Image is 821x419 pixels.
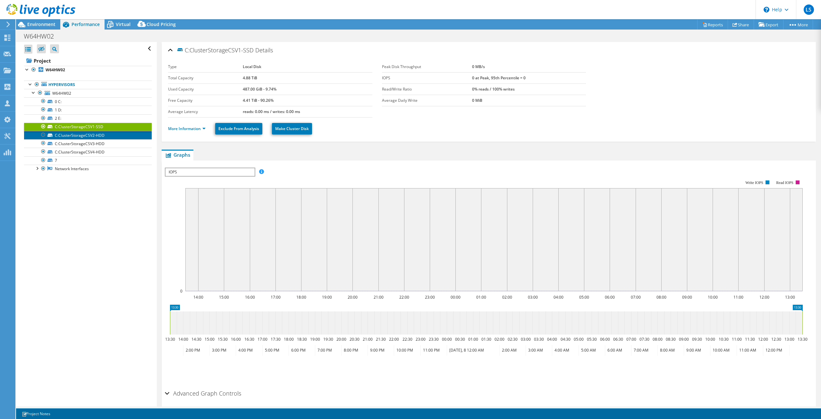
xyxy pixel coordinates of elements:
[374,294,384,300] text: 21:00
[244,336,254,342] text: 16:30
[481,336,491,342] text: 01:30
[205,336,215,342] text: 15:00
[193,294,203,300] text: 14:00
[399,294,409,300] text: 22:00
[697,20,728,30] a: Reports
[528,294,538,300] text: 03:00
[402,336,412,342] text: 22:30
[218,336,228,342] text: 15:30
[165,152,190,158] span: Graphs
[165,336,175,342] text: 13:30
[310,336,320,342] text: 19:00
[296,294,306,300] text: 18:00
[382,86,472,92] label: Read/Write Ratio
[24,123,152,131] a: C:ClusterStorageCSV1-SSD
[656,294,666,300] text: 08:00
[534,336,544,342] text: 03:30
[176,46,254,54] span: C:ClusterStorageCSV1-SSD
[476,294,486,300] text: 01:00
[579,294,589,300] text: 05:00
[191,336,201,342] text: 14:30
[508,336,518,342] text: 02:30
[168,64,242,70] label: Type
[297,336,307,342] text: 18:30
[165,168,254,176] span: IOPS
[759,294,769,300] text: 12:00
[24,139,152,148] a: C:ClusterStorageCSV3-HDD
[692,336,702,342] text: 09:30
[363,336,373,342] text: 21:00
[613,336,623,342] text: 06:30
[24,106,152,114] a: 1 D:
[468,336,478,342] text: 01:00
[472,86,515,92] b: 0% reads / 100% writes
[605,294,615,300] text: 06:00
[231,336,241,342] text: 16:00
[382,64,472,70] label: Peak Disk Throughput
[705,336,715,342] text: 10:00
[168,86,242,92] label: Used Capacity
[245,294,255,300] text: 16:00
[547,336,557,342] text: 04:00
[666,336,676,342] text: 08:30
[784,336,794,342] text: 13:00
[442,336,452,342] text: 00:00
[554,294,563,300] text: 04:00
[561,336,571,342] text: 04:30
[472,98,482,103] b: 0 MiB
[429,336,439,342] text: 23:30
[271,336,281,342] text: 17:30
[451,294,461,300] text: 00:00
[631,294,641,300] text: 07:00
[776,180,794,185] text: Read IOPS
[425,294,435,300] text: 23:00
[215,123,262,135] a: Exclude From Analysis
[376,336,386,342] text: 21:30
[180,288,182,294] text: 0
[284,336,294,342] text: 18:00
[243,98,274,103] b: 4.41 TiB - 90.26%
[574,336,584,342] text: 05:00
[52,91,71,96] span: W64HW02
[348,294,358,300] text: 20:00
[255,46,273,54] span: Details
[653,336,663,342] text: 08:00
[719,336,729,342] text: 10:30
[416,336,426,342] text: 23:00
[243,64,261,69] b: Local Disk
[24,114,152,123] a: 2 E:
[728,20,754,30] a: Share
[587,336,597,342] text: 05:30
[382,75,472,81] label: IOPS
[804,4,814,15] span: LS
[639,336,649,342] text: 07:30
[24,89,152,97] a: W64HW02
[733,294,743,300] text: 11:00
[732,336,742,342] text: 11:00
[24,97,152,106] a: 0 C:
[771,336,781,342] text: 12:30
[472,75,526,81] b: 0 at Peak, 95th Percentile = 0
[600,336,610,342] text: 06:00
[24,81,152,89] a: Hypervisors
[682,294,692,300] text: 09:00
[455,336,465,342] text: 00:30
[46,67,65,73] b: W64HW02
[24,165,152,173] a: Network Interfaces
[243,75,257,81] b: 4.88 TiB
[17,410,55,418] a: Project Notes
[745,180,763,185] text: Write IOPS
[258,336,267,342] text: 17:00
[708,294,718,300] text: 10:00
[24,156,152,165] a: 7
[758,336,768,342] text: 12:00
[389,336,399,342] text: 22:00
[783,20,813,30] a: More
[219,294,229,300] text: 15:00
[24,131,152,139] a: C:ClusterStorageCSV2-HDD
[168,97,242,104] label: Free Capacity
[323,336,333,342] text: 19:30
[472,64,485,69] b: 0 MB/s
[785,294,795,300] text: 13:00
[243,86,276,92] b: 487.00 GiB - 9.74%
